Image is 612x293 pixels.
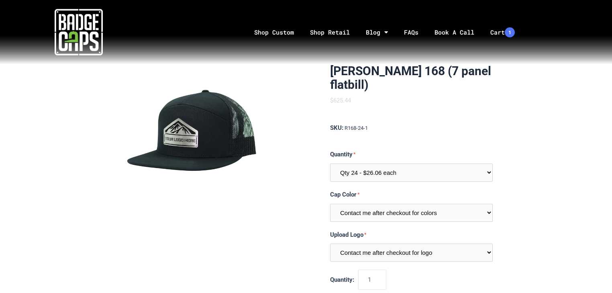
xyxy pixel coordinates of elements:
label: Cap Color [330,190,493,200]
a: Book A Call [426,11,482,53]
label: Quantity [330,150,493,160]
h1: [PERSON_NAME] 168 (7 panel flatbill) [330,64,493,92]
span: Quantity: [330,276,354,283]
nav: Menu [157,11,612,53]
img: badgecaps white logo with green acccent [55,8,103,56]
a: FAQs [396,11,426,53]
label: Upload Logo [330,230,493,240]
a: Cart1 [482,11,523,53]
span: SKU: [330,124,343,131]
a: Shop Custom [246,11,302,53]
img: BadgeCaps - Richardson 168 [119,64,268,213]
span: $625.44 [330,97,351,104]
span: R168-24-1 [345,125,368,131]
a: Shop Retail [302,11,358,53]
a: Blog [358,11,396,53]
